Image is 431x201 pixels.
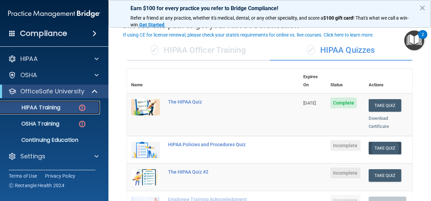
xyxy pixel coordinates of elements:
a: Settings [8,152,99,160]
strong: Get Started [139,22,164,27]
button: If using CE for license renewal, please check your state's requirements for online vs. live cours... [122,31,375,38]
div: 2 [422,35,424,43]
p: Earn $100 for every practice you refer to Bridge Compliance! [130,5,409,12]
th: Status [326,69,365,93]
img: PMB logo [8,7,100,21]
a: Privacy Policy [45,173,76,179]
div: HIPAA Policies and Procedures Quiz [168,142,265,147]
div: HIPAA Quizzes [270,40,412,61]
a: Terms of Use [9,173,37,179]
span: Complete [330,97,357,108]
p: OSHA Training [4,120,59,127]
button: Close [419,2,426,13]
span: Incomplete [330,140,361,151]
img: danger-circle.6113f641.png [78,120,86,128]
a: Get Started [139,22,165,27]
button: Take Quiz [369,169,401,182]
a: OfficeSafe University [8,87,98,95]
p: OfficeSafe University [20,87,84,95]
a: Download Certificate [369,116,389,129]
th: Name [127,69,164,93]
img: danger-circle.6113f641.png [78,104,86,112]
span: ✓ [151,45,158,55]
p: OSHA [20,71,37,79]
strong: $100 gift card [323,15,353,21]
a: HIPAA [8,55,99,63]
span: Ⓒ Rectangle Health 2024 [9,182,64,189]
span: Incomplete [330,167,361,178]
p: HIPAA [20,55,38,63]
div: If using CE for license renewal, please check your state's requirements for online vs. live cours... [123,32,374,37]
div: The HIPAA Quiz #2 [168,169,265,175]
div: HIPAA Officer Training [127,40,270,61]
h4: Compliance [20,29,67,38]
button: Take Quiz [369,99,401,112]
p: Continuing Education [4,137,97,143]
a: OSHA [8,71,99,79]
span: [DATE] [303,100,316,106]
span: ! That's what we call a win-win. [130,15,409,27]
p: Settings [20,152,45,160]
th: Actions [365,69,412,93]
button: Take Quiz [369,142,401,154]
p: HIPAA Training [4,104,60,111]
button: Open Resource Center, 2 new notifications [404,30,424,50]
span: Refer a friend at any practice, whether it's medical, dental, or any other speciality, and score a [130,15,323,21]
span: ✓ [307,45,315,55]
div: The HIPAA Quiz [168,99,265,105]
th: Expires On [299,69,326,93]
